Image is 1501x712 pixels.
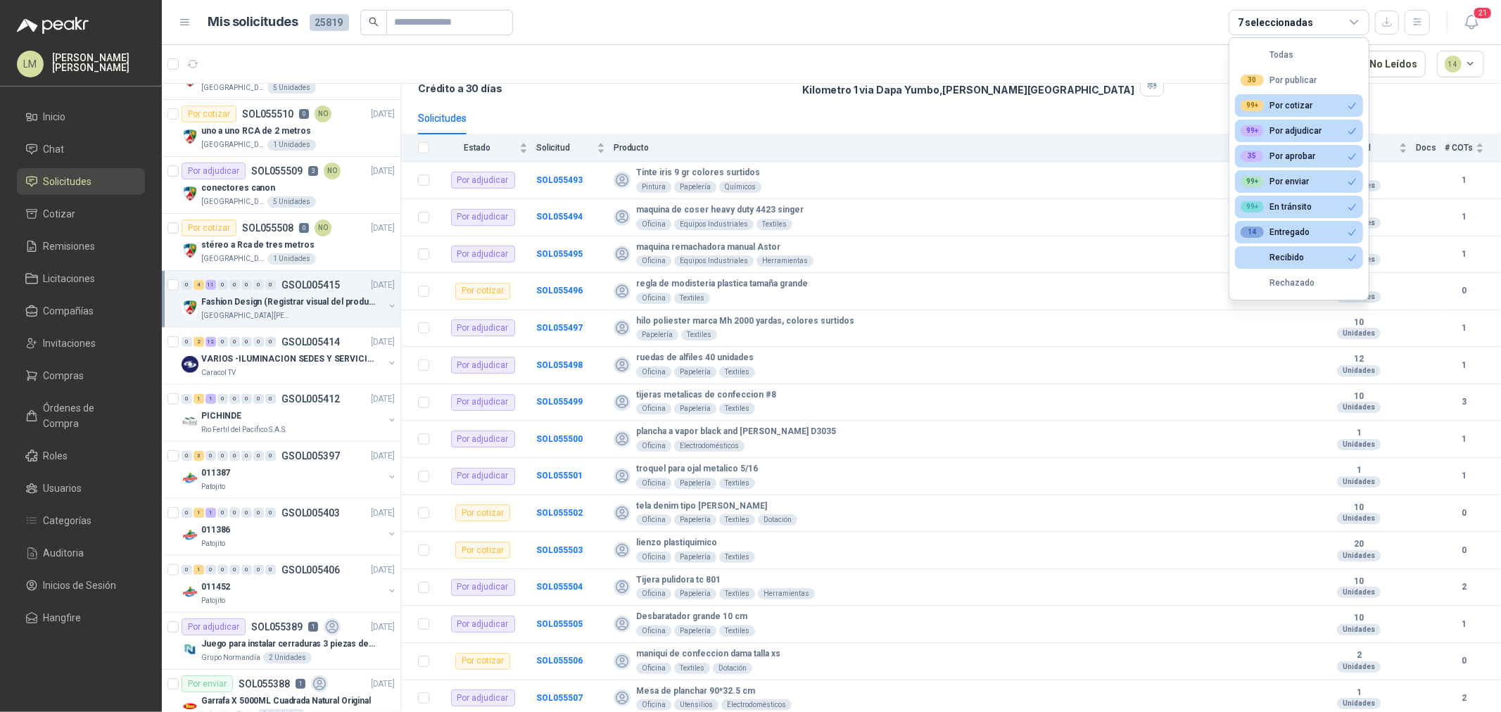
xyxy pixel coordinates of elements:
[536,286,583,295] a: SOL055496
[1473,6,1493,20] span: 21
[451,431,515,447] div: Por adjudicar
[217,280,228,290] div: 0
[182,584,198,601] img: Company Logo
[636,219,671,230] div: Oficina
[205,394,216,404] div: 1
[265,394,276,404] div: 0
[208,12,298,32] h1: Mis solicitudes
[1235,69,1363,91] button: 30Por publicar
[371,222,395,235] p: [DATE]
[229,451,240,461] div: 0
[201,409,241,423] p: PICHINDE
[201,139,265,151] p: [GEOGRAPHIC_DATA][PERSON_NAME]
[205,337,216,347] div: 12
[614,143,1291,153] span: Producto
[201,367,236,379] p: Caracol TV
[201,523,230,537] p: 011386
[438,134,536,162] th: Estado
[719,403,755,414] div: Textiles
[229,565,240,575] div: 0
[17,572,145,599] a: Inicios de Sesión
[719,367,755,378] div: Textiles
[217,508,228,518] div: 0
[536,619,583,629] a: SOL055505
[1241,227,1310,238] div: Entregado
[636,255,671,267] div: Oficina
[194,394,204,404] div: 1
[182,504,398,549] a: 0 1 1 0 0 0 0 0 GSOL005403[DATE] Company Logo011386Patojito
[371,507,395,520] p: [DATE]
[17,168,145,195] a: Solicitudes
[1235,145,1363,167] button: 35Por aprobar
[17,540,145,566] a: Auditoria
[536,545,583,555] a: SOL055503
[438,143,517,153] span: Estado
[536,693,583,703] b: SOL055507
[194,337,204,347] div: 2
[371,279,395,292] p: [DATE]
[229,337,240,347] div: 0
[1310,428,1407,439] b: 1
[1337,402,1381,413] div: Unidades
[636,390,776,401] b: tijeras metalicas de confeccion #8
[17,507,145,534] a: Categorías
[1310,317,1407,329] b: 10
[182,185,198,202] img: Company Logo
[17,298,145,324] a: Compañías
[251,166,303,176] p: SOL055509
[1445,322,1484,335] b: 1
[1241,201,1264,212] div: 99+
[182,618,246,635] div: Por adjudicar
[201,580,230,594] p: 011452
[265,337,276,347] div: 0
[1445,210,1484,224] b: 1
[1416,134,1445,162] th: Docs
[308,622,318,632] p: 1
[44,206,76,222] span: Cotizar
[263,652,312,663] div: 2 Unidades
[201,424,287,436] p: Rio Fertil del Pacífico S.A.S.
[267,253,316,265] div: 1 Unidades
[681,329,717,341] div: Textiles
[451,246,515,262] div: Por adjudicar
[369,17,379,27] span: search
[201,82,265,94] p: [GEOGRAPHIC_DATA][PERSON_NAME]
[44,400,132,431] span: Órdenes de Compra
[371,165,395,178] p: [DATE]
[1241,227,1264,238] div: 14
[536,582,583,592] a: SOL055504
[281,565,340,575] p: GSOL005406
[194,508,204,518] div: 1
[1235,196,1363,218] button: 99+En tránsito
[44,109,66,125] span: Inicio
[308,166,318,176] p: 3
[1445,248,1484,261] b: 1
[536,143,594,153] span: Solicitud
[1241,75,1317,86] div: Por publicar
[1235,120,1363,142] button: 99+Por adjudicar
[44,174,92,189] span: Solicitudes
[201,125,311,138] p: uno a uno RCA de 2 metros
[201,538,225,549] p: Patojito
[182,299,198,316] img: Company Logo
[536,212,583,222] a: SOL055494
[182,470,198,487] img: Company Logo
[182,413,198,430] img: Company Logo
[536,134,614,162] th: Solicitud
[1235,272,1363,294] button: Rechazado
[44,336,96,351] span: Invitaciones
[315,220,331,236] div: NO
[182,447,398,492] a: 0 3 0 0 0 0 0 0 GSOL005397[DATE] Company Logo011387Patojito
[182,561,398,606] a: 0 1 0 0 0 0 0 0 GSOL005406[DATE] Company Logo011452Patojito
[194,451,204,461] div: 3
[536,323,583,333] b: SOL055497
[536,397,583,407] a: SOL055499
[451,209,515,226] div: Por adjudicar
[418,82,791,94] p: Crédito a 30 días
[162,613,400,670] a: Por adjudicarSOL0553891[DATE] Company LogoJuego para instalar cerraduras 3 piezas de acero al car...
[182,280,192,290] div: 0
[17,395,145,437] a: Órdenes de Compra
[674,255,754,267] div: Equipos Industriales
[371,393,395,406] p: [DATE]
